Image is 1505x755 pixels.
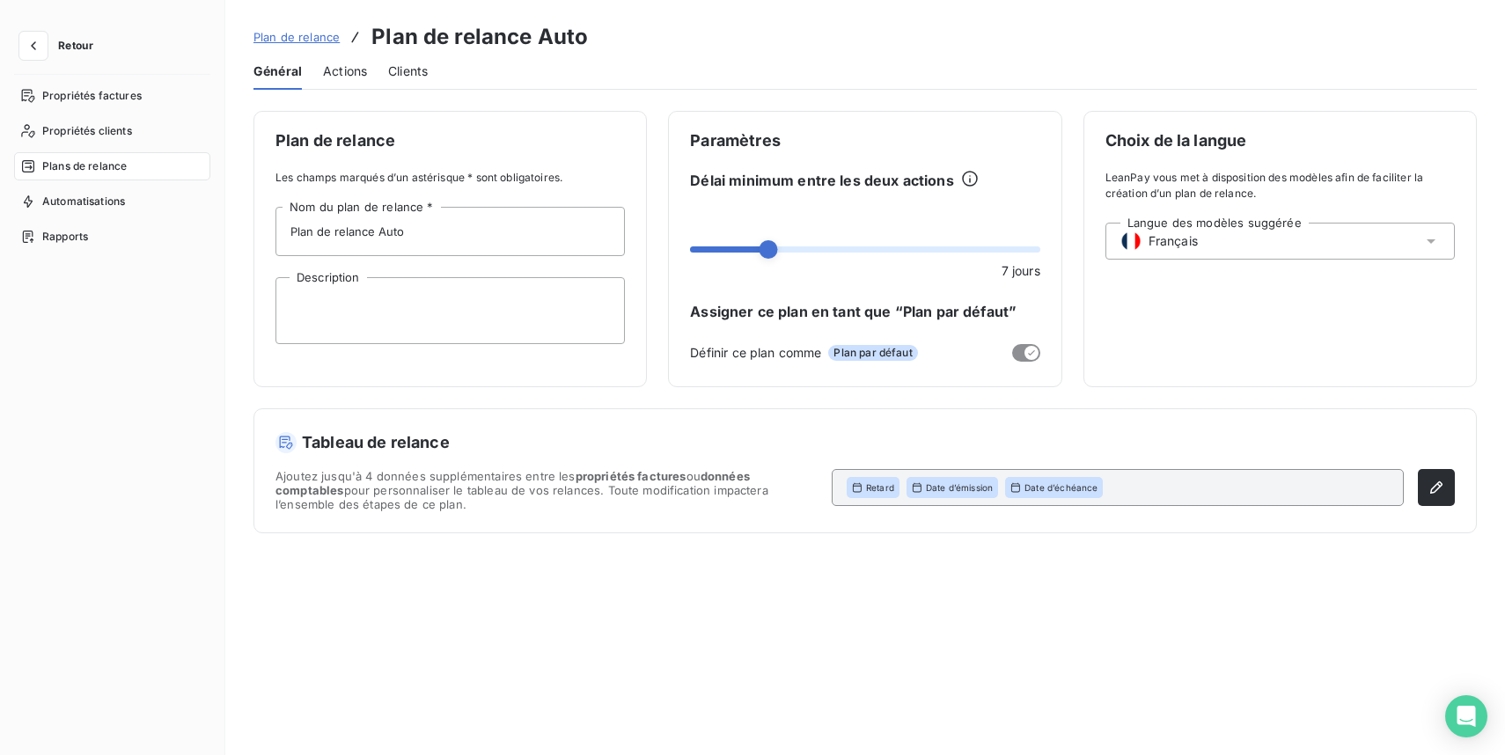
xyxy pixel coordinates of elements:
[14,117,210,145] a: Propriétés clients
[1149,232,1198,250] span: Français
[1105,170,1455,202] span: LeanPay vous met à disposition des modèles afin de faciliter la création d’un plan de relance.
[371,21,588,53] h3: Plan de relance Auto
[1105,133,1455,149] span: Choix de la langue
[275,430,1455,455] h5: Tableau de relance
[42,229,88,245] span: Rapports
[690,170,953,191] span: Délai minimum entre les deux actions
[42,123,132,139] span: Propriétés clients
[926,481,993,494] span: Date d’émission
[1445,695,1487,737] div: Open Intercom Messenger
[1002,261,1040,280] span: 7 jours
[42,194,125,209] span: Automatisations
[388,62,428,80] span: Clients
[690,301,1039,322] span: Assigner ce plan en tant que “Plan par défaut”
[576,469,686,483] span: propriétés factures
[275,133,625,149] span: Plan de relance
[690,133,1039,149] span: Paramètres
[14,32,107,60] button: Retour
[275,469,818,511] span: Ajoutez jusqu'à 4 données supplémentaires entre les ou pour personnaliser le tableau de vos relan...
[42,158,127,174] span: Plans de relance
[58,40,93,51] span: Retour
[42,88,142,104] span: Propriétés factures
[275,170,625,186] span: Les champs marqués d’un astérisque * sont obligatoires.
[14,187,210,216] a: Automatisations
[14,223,210,251] a: Rapports
[275,207,625,256] input: placeholder
[1024,481,1098,494] span: Date d’échéance
[14,82,210,110] a: Propriétés factures
[253,28,340,46] a: Plan de relance
[690,343,821,362] span: Définir ce plan comme
[253,62,302,80] span: Général
[866,481,894,494] span: Retard
[828,345,917,361] span: Plan par défaut
[253,30,340,44] span: Plan de relance
[275,469,750,497] span: données comptables
[14,152,210,180] a: Plans de relance
[323,62,367,80] span: Actions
